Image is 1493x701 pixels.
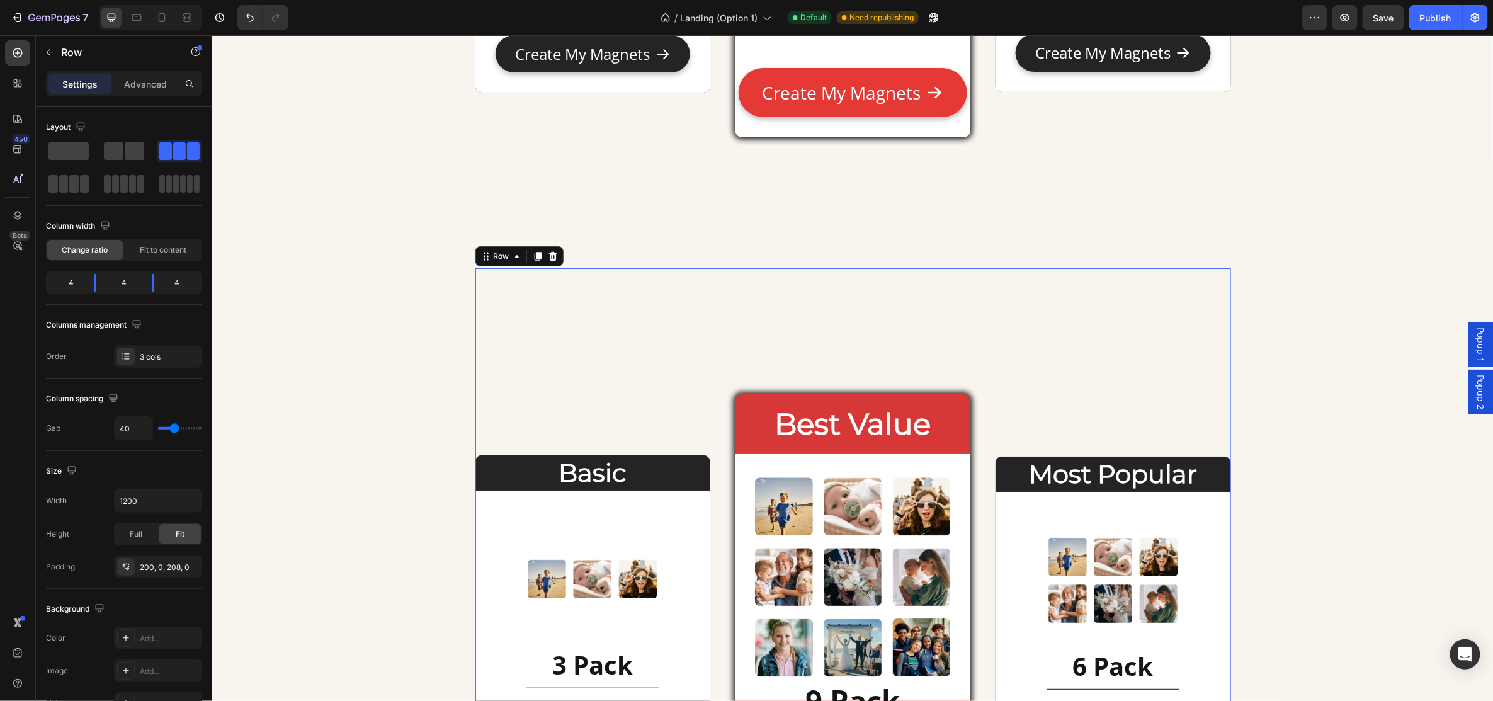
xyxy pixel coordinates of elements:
[115,417,152,440] input: Auto
[46,423,60,434] div: Gap
[1450,639,1480,670] div: Open Intercom Messenger
[674,11,678,25] span: /
[783,421,1018,457] h2: Most Popular
[823,4,958,31] div: Create My Magnets
[833,477,970,613] img: gempages_568426089907487681-7ffa6184-9b07-4afe-8f55-fccd1a2855be.png
[279,215,300,227] div: Row
[46,495,67,506] div: Width
[1263,292,1275,327] span: Popup 1
[526,33,755,82] button: Create My Magnets
[46,665,68,676] div: Image
[106,274,142,292] div: 4
[62,244,108,256] span: Change ratio
[680,11,758,25] span: Landing (Option 1)
[176,528,184,540] span: Fit
[124,77,167,91] p: Advanced
[140,633,199,644] div: Add...
[82,10,88,25] p: 7
[263,420,498,455] h2: Basic
[62,77,98,91] p: Settings
[46,218,113,235] div: Column width
[140,666,199,677] div: Add...
[1420,11,1451,25] div: Publish
[538,439,744,645] img: gempages_568426089907487681-c3770144-1fed-498f-9442-57057733cb6e.png
[46,632,65,644] div: Color
[1409,5,1462,30] button: Publish
[140,562,199,573] div: 200, 0, 208, 0
[46,601,107,618] div: Background
[237,5,288,30] div: Undo/Redo
[140,351,199,363] div: 3 cols
[48,274,84,292] div: 4
[550,42,708,73] div: Create My Magnets
[46,528,69,540] div: Height
[1363,5,1404,30] button: Save
[5,5,94,30] button: 7
[312,476,449,612] img: gempages_568426089907487681-92c90070-e79f-4357-84bd-2002cbd54aa8.png
[46,119,88,136] div: Layout
[46,561,75,573] div: Padding
[61,45,168,60] p: Row
[800,12,827,23] span: Default
[46,390,121,407] div: Column spacing
[46,351,67,362] div: Order
[12,134,30,144] div: 450
[1373,13,1394,23] span: Save
[46,317,144,334] div: Columns management
[803,613,998,649] h2: 6 Pack
[526,645,755,686] h2: 9 Pack
[283,612,478,647] h2: 3 Pack
[140,244,186,256] span: Fit to content
[115,489,202,512] input: Auto
[303,5,438,32] div: Create My Magnets
[46,463,79,480] div: Size
[849,12,914,23] span: Need republishing
[1263,339,1275,374] span: Popup 2
[130,528,142,540] span: Full
[164,274,200,292] div: 4
[523,368,758,409] h2: Best Value
[9,231,30,241] div: Beta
